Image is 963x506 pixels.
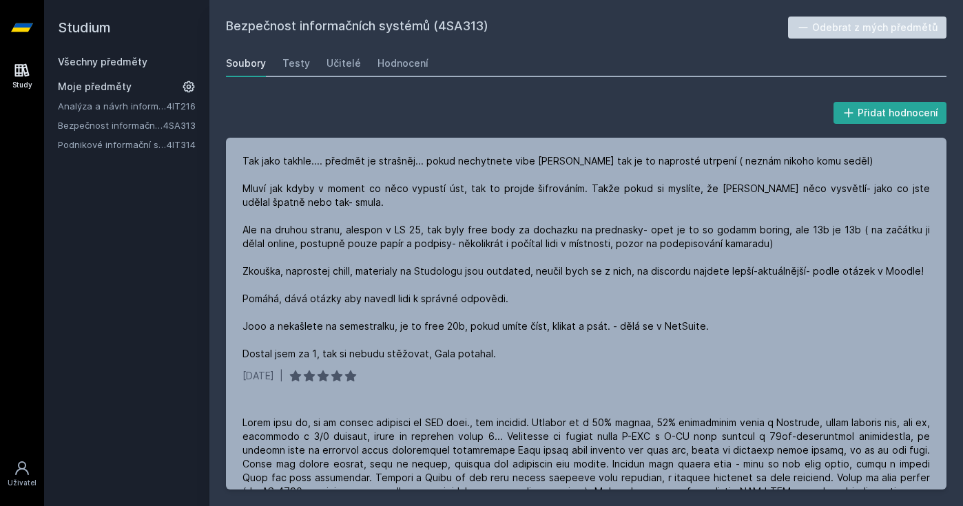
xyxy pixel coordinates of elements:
div: Soubory [226,56,266,70]
a: Uživatel [3,453,41,495]
div: Učitelé [327,56,361,70]
span: Moje předměty [58,80,132,94]
a: Hodnocení [377,50,428,77]
a: 4IT314 [167,139,196,150]
div: Uživatel [8,478,37,488]
a: Study [3,55,41,97]
a: Testy [282,50,310,77]
h2: Bezpečnost informačních systémů (4SA313) [226,17,788,39]
button: Přidat hodnocení [833,102,947,124]
a: 4SA313 [163,120,196,131]
a: 4IT216 [167,101,196,112]
div: Tak jako takhle.... předmět je strašněj... pokud nechytnete vibe [PERSON_NAME] tak je to naprosté... [242,154,930,361]
a: Všechny předměty [58,56,147,67]
div: Study [12,80,32,90]
button: Odebrat z mých předmětů [788,17,947,39]
a: Analýza a návrh informačních systémů [58,99,167,113]
a: Bezpečnost informačních systémů [58,118,163,132]
a: Podnikové informační systémy [58,138,167,151]
div: [DATE] [242,369,274,383]
div: | [280,369,283,383]
div: Hodnocení [377,56,428,70]
a: Učitelé [327,50,361,77]
div: Testy [282,56,310,70]
a: Soubory [226,50,266,77]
